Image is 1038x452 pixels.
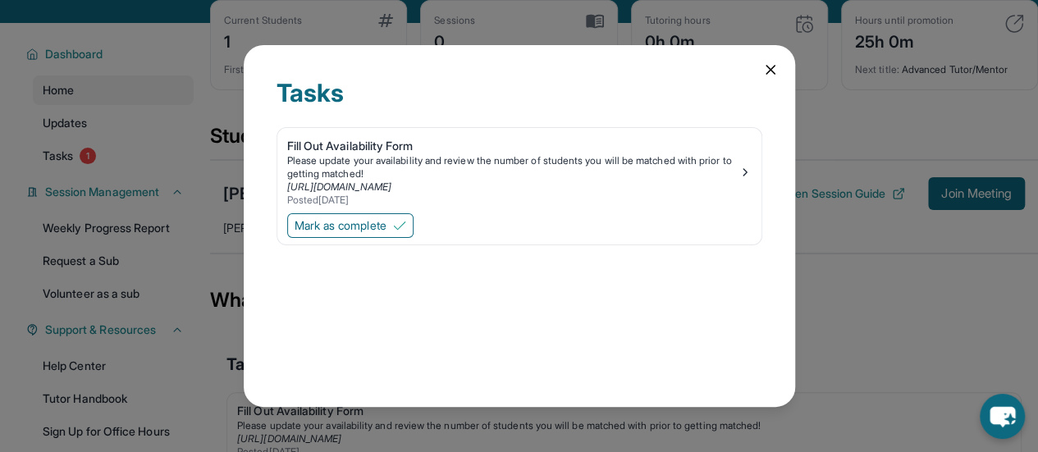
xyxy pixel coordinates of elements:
span: Mark as complete [295,217,386,234]
img: Mark as complete [393,219,406,232]
div: Fill Out Availability Form [287,138,738,154]
button: Mark as complete [287,213,414,238]
button: chat-button [980,394,1025,439]
div: Posted [DATE] [287,194,738,207]
a: [URL][DOMAIN_NAME] [287,180,391,193]
div: Please update your availability and review the number of students you will be matched with prior ... [287,154,738,180]
a: Fill Out Availability FormPlease update your availability and review the number of students you w... [277,128,761,210]
div: Tasks [277,78,762,127]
